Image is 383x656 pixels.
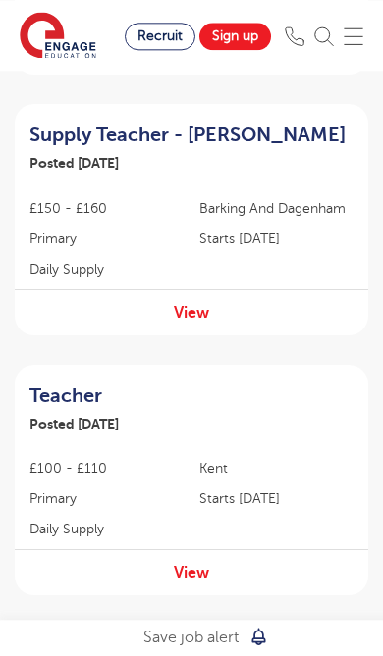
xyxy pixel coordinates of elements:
a: View [174,304,209,322]
p: Daily Supply [29,259,185,279]
img: Phone [285,26,304,46]
span: Recruit [137,28,183,43]
a: Sign up [199,23,271,50]
a: View [174,564,209,581]
span: Posted [DATE] [29,155,119,171]
p: Save job alert [143,625,239,650]
a: Supply Teacher - [PERSON_NAME] [29,124,354,147]
a: Teacher [29,384,354,408]
p: Daily Supply [29,519,185,539]
p: £100 - £110 [29,458,185,479]
p: Starts [DATE] [199,488,355,509]
span: Posted [DATE] [29,416,119,431]
p: £150 - £160 [29,198,185,219]
img: Mobile Menu [344,26,363,46]
span: Barking And Dagenham [199,198,355,219]
span: Kent [199,458,355,479]
a: Recruit [125,23,195,50]
p: Primary [29,228,185,249]
img: Search [314,26,334,46]
p: Primary [29,488,185,509]
img: Engage Education [20,12,96,61]
p: Starts [DATE] [199,228,355,249]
